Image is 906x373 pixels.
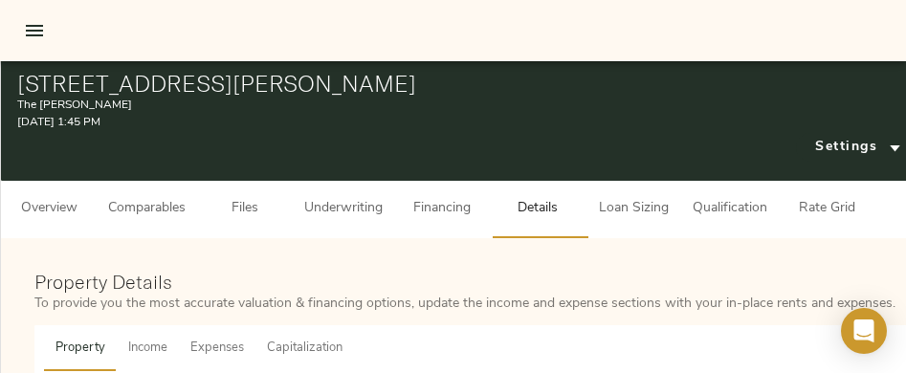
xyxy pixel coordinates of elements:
[815,136,901,160] span: Settings
[501,197,574,221] span: Details
[12,197,85,221] span: Overview
[304,197,383,221] span: Underwriting
[209,197,281,221] span: Files
[55,338,105,360] span: Property
[693,197,767,221] span: Qualification
[108,197,186,221] span: Comparables
[790,197,863,221] span: Rate Grid
[597,197,670,221] span: Loan Sizing
[406,197,478,221] span: Financing
[11,8,57,54] button: open drawer
[267,338,343,360] span: Capitalization
[841,308,887,354] div: Open Intercom Messenger
[190,338,244,360] span: Expenses
[128,338,167,360] span: Income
